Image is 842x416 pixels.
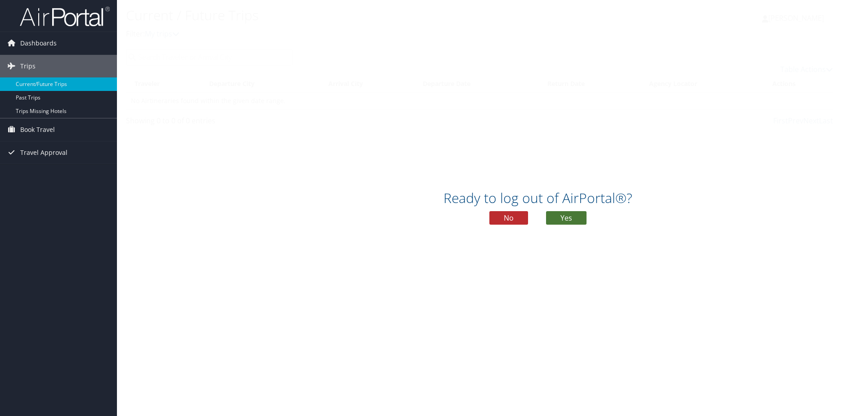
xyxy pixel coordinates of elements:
[20,32,57,54] span: Dashboards
[20,55,36,77] span: Trips
[546,211,587,225] button: Yes
[20,118,55,141] span: Book Travel
[20,141,67,164] span: Travel Approval
[489,211,528,225] button: No
[20,6,110,27] img: airportal-logo.png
